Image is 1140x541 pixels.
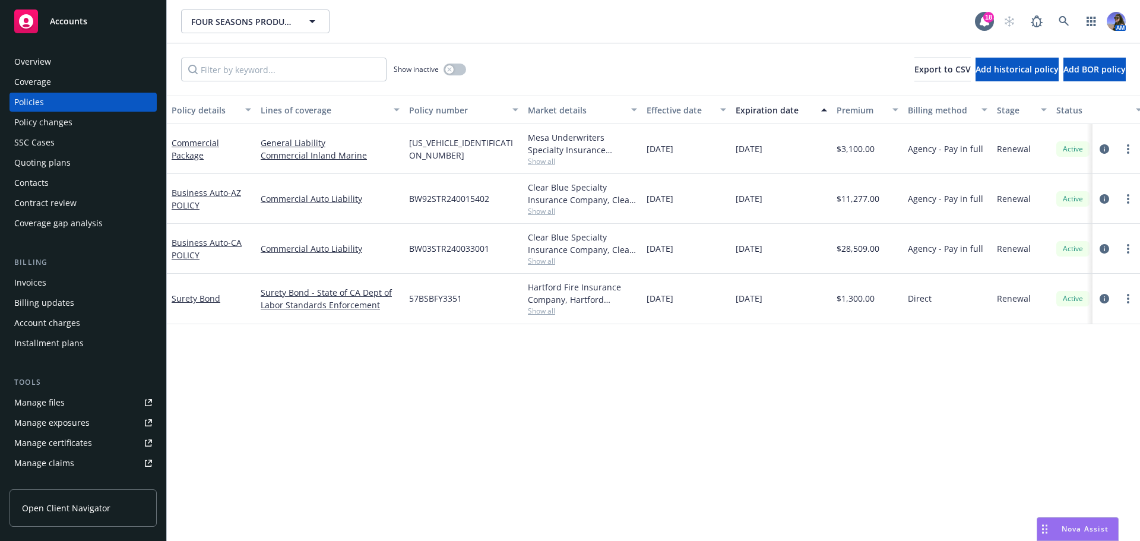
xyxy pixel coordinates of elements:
span: Show all [528,306,637,316]
div: Policy details [172,104,238,116]
div: Policies [14,93,44,112]
button: Stage [992,96,1052,124]
span: - AZ POLICY [172,187,241,211]
span: $28,509.00 [837,242,879,255]
a: Account charges [9,314,157,333]
span: Renewal [997,192,1031,205]
a: circleInformation [1097,292,1111,306]
img: photo [1107,12,1126,31]
button: Policy number [404,96,523,124]
span: 57BSBFY3351 [409,292,462,305]
div: Billing updates [14,293,74,312]
span: Agency - Pay in full [908,143,983,155]
span: [DATE] [647,242,673,255]
div: Effective date [647,104,713,116]
span: Show all [528,156,637,166]
a: circleInformation [1097,142,1111,156]
div: Mesa Underwriters Specialty Insurance Company, Selective Insurance Group, XPT Specialty [528,131,637,156]
span: BW92STR240015402 [409,192,489,205]
a: General Liability [261,137,400,149]
span: Add BOR policy [1063,64,1126,75]
div: Manage certificates [14,434,92,453]
a: Commercial Auto Liability [261,242,400,255]
span: Agency - Pay in full [908,192,983,205]
span: Add historical policy [976,64,1059,75]
div: Market details [528,104,624,116]
a: more [1121,292,1135,306]
div: Policy changes [14,113,72,132]
button: Lines of coverage [256,96,404,124]
span: Active [1061,293,1085,304]
button: Expiration date [731,96,832,124]
a: Report a Bug [1025,10,1049,33]
span: Active [1061,194,1085,204]
div: Manage claims [14,454,74,473]
a: Manage exposures [9,413,157,432]
span: Renewal [997,242,1031,255]
a: Contract review [9,194,157,213]
a: Commercial Inland Marine [261,149,400,162]
div: Status [1056,104,1129,116]
a: Commercial Auto Liability [261,192,400,205]
div: Manage BORs [14,474,70,493]
button: Premium [832,96,903,124]
a: Manage certificates [9,434,157,453]
span: Nova Assist [1062,524,1109,534]
div: Billing [9,257,157,268]
span: $11,277.00 [837,192,879,205]
div: Coverage gap analysis [14,214,103,233]
a: Accounts [9,5,157,38]
div: Lines of coverage [261,104,387,116]
span: Direct [908,292,932,305]
a: Manage files [9,393,157,412]
span: $1,300.00 [837,292,875,305]
div: Hartford Fire Insurance Company, Hartford Insurance Group [528,281,637,306]
button: Export to CSV [914,58,971,81]
a: Start snowing [997,10,1021,33]
span: Agency - Pay in full [908,242,983,255]
div: Premium [837,104,885,116]
a: Switch app [1079,10,1103,33]
a: Surety Bond - State of CA Dept of Labor Standards Enforcement [261,286,400,311]
a: Policies [9,93,157,112]
a: Business Auto [172,237,242,261]
div: Billing method [908,104,974,116]
div: Overview [14,52,51,71]
div: Contract review [14,194,77,213]
a: Overview [9,52,157,71]
a: Coverage [9,72,157,91]
span: [DATE] [736,192,762,205]
a: Contacts [9,173,157,192]
span: [DATE] [736,292,762,305]
div: Clear Blue Specialty Insurance Company, Clear Blue Insurance Group, Risk Transfer Partners [528,231,637,256]
span: Show all [528,256,637,266]
span: Active [1061,243,1085,254]
button: Effective date [642,96,731,124]
a: Commercial Package [172,137,219,161]
a: Coverage gap analysis [9,214,157,233]
button: Billing method [903,96,992,124]
a: Search [1052,10,1076,33]
a: more [1121,192,1135,206]
div: Invoices [14,273,46,292]
span: BW03STR240033001 [409,242,489,255]
a: SSC Cases [9,133,157,152]
div: Manage exposures [14,413,90,432]
a: Installment plans [9,334,157,353]
a: Quoting plans [9,153,157,172]
span: [DATE] [736,242,762,255]
span: Open Client Navigator [22,502,110,514]
button: FOUR SEASONS PRODUCE PACKING CO., INC. [181,10,330,33]
a: more [1121,142,1135,156]
a: Billing updates [9,293,157,312]
div: 18 [983,12,994,23]
div: Expiration date [736,104,814,116]
a: circleInformation [1097,192,1111,206]
div: SSC Cases [14,133,55,152]
span: Accounts [50,17,87,26]
span: [DATE] [647,292,673,305]
div: Installment plans [14,334,84,353]
div: Policy number [409,104,505,116]
span: - CA POLICY [172,237,242,261]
